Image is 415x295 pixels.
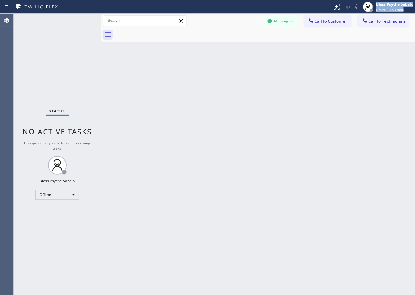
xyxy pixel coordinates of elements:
span: Call to Technicians [369,18,406,24]
button: Messages [263,15,298,27]
span: Call to Customer [315,18,347,24]
span: No active tasks [23,126,92,137]
button: Mute [352,2,361,11]
span: Offline | 1h 17min [376,7,404,12]
span: Change activity state to start receiving tasks. [24,140,91,151]
div: Offline [35,190,79,200]
span: Status [50,109,65,113]
button: Call to Technicians [358,15,409,27]
div: Bless Psyche Sabalo [376,2,413,7]
input: Search [103,16,186,26]
div: Bless Psyche Sabalo [40,178,75,184]
button: Call to Customer [304,15,351,27]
